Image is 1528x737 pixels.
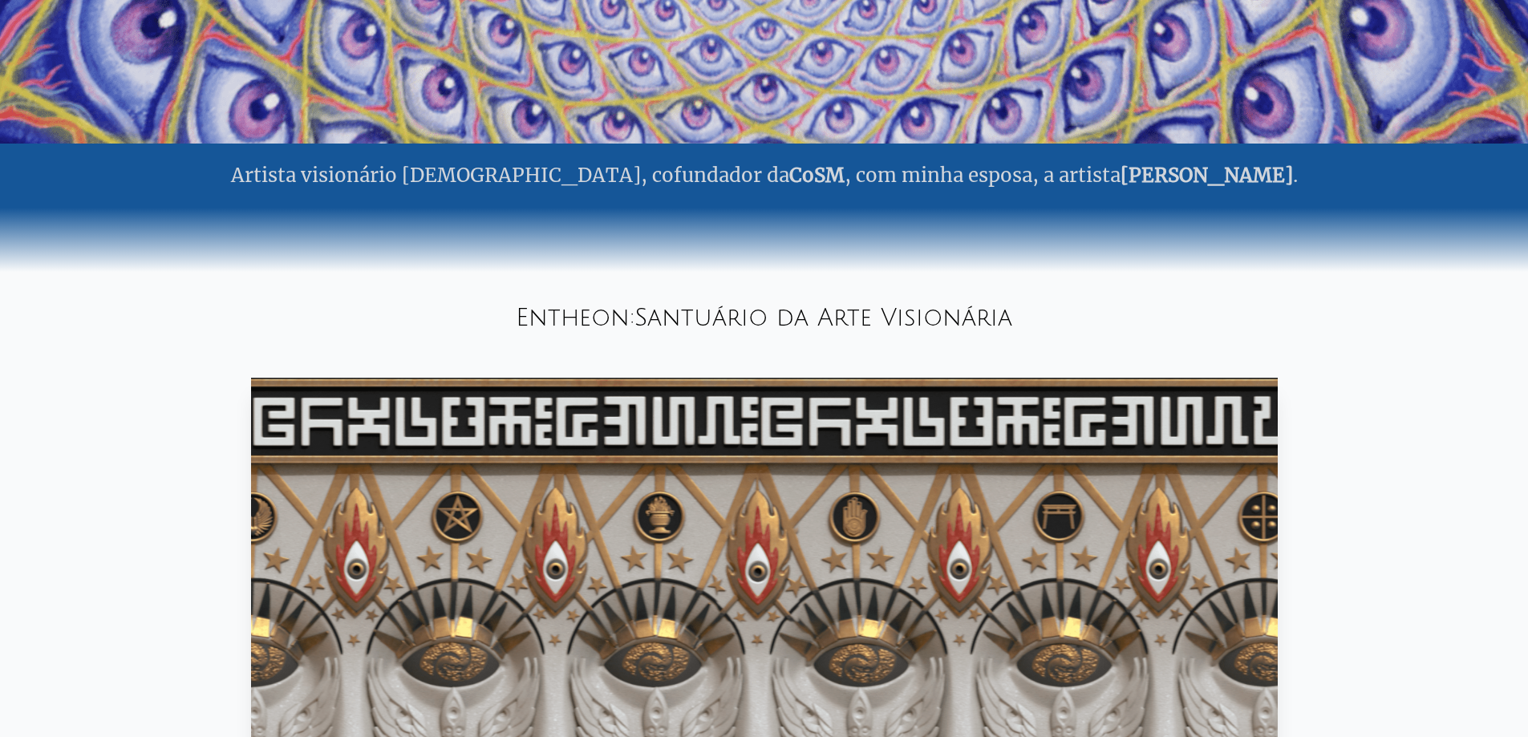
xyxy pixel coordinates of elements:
[516,305,634,331] font: Entheon:
[845,163,1121,188] font: , com minha esposa, a artista
[789,163,845,188] a: CoSM
[1293,163,1298,188] font: .
[634,305,1012,331] font: Santuário da Arte Visionária
[231,163,789,188] font: Artista visionário [DEMOGRAPHIC_DATA], cofundador da
[1121,163,1293,188] a: [PERSON_NAME]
